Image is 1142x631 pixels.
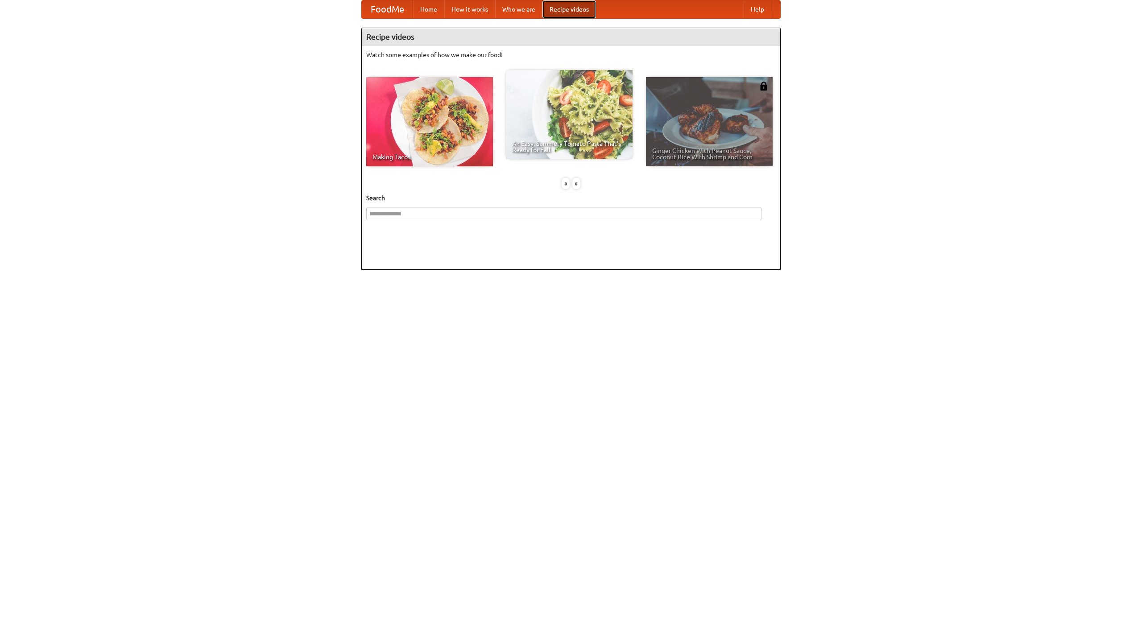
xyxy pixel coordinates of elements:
h5: Search [366,194,776,202]
span: Making Tacos [372,154,487,160]
a: An Easy, Summery Tomato Pasta That's Ready for Fall [506,70,633,159]
h4: Recipe videos [362,28,780,46]
a: Recipe videos [542,0,596,18]
span: An Easy, Summery Tomato Pasta That's Ready for Fall [512,140,626,153]
p: Watch some examples of how we make our food! [366,50,776,59]
div: « [562,178,570,189]
a: Making Tacos [366,77,493,166]
a: Help [744,0,771,18]
a: Home [413,0,444,18]
a: How it works [444,0,495,18]
div: » [572,178,580,189]
img: 483408.png [759,82,768,91]
a: Who we are [495,0,542,18]
a: FoodMe [362,0,413,18]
